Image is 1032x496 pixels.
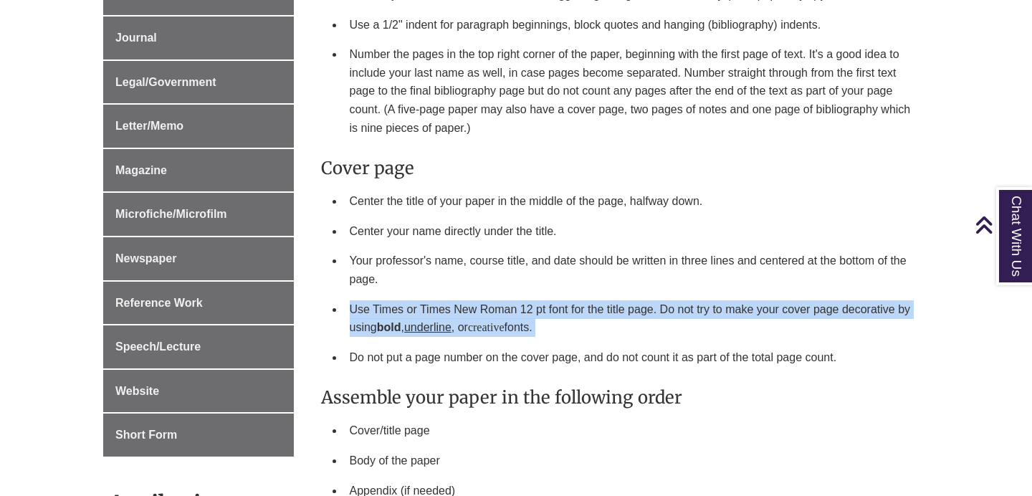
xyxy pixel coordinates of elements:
strong: bold [377,321,401,333]
a: Website [103,370,294,413]
span: Reference Work [115,297,203,309]
span: creative [468,321,505,333]
li: Body of the paper [344,446,924,476]
a: Letter/Memo [103,105,294,148]
a: Back to Top [975,215,1028,234]
a: Speech/Lecture [103,325,294,368]
span: Website [115,385,159,397]
a: Legal/Government [103,61,294,104]
li: Use Times or Times New Roman 12 pt font for the title page. Do not try to make your cover page de... [344,295,924,343]
span: Speech/Lecture [115,340,201,353]
li: Center your name directly under the title. [344,216,924,247]
li: Number the pages in the top right corner of the paper, beginning with the first page of text. It'... [344,39,924,143]
a: Newspaper [103,237,294,280]
span: Magazine [115,164,167,176]
li: Use a 1/2" indent for paragraph beginnings, block quotes and hanging (bibliography) indents. [344,10,924,40]
span: Newspaper [115,252,176,264]
li: Your professor's name, course title, and date should be written in three lines and centered at th... [344,246,924,294]
li: Center the title of your paper in the middle of the page, halfway down. [344,186,924,216]
span: Microfiche/Microfilm [115,208,227,220]
span: Legal/Government [115,76,216,88]
span: Journal [115,32,157,44]
h3: Cover page [321,157,924,179]
li: Do not put a page number on the cover page, and do not count it as part of the total page count. [344,343,924,373]
a: Journal [103,16,294,59]
h3: Assemble your paper in the following order [321,386,924,409]
span: underline [404,321,451,333]
li: Cover/title page [344,416,924,446]
span: Letter/Memo [115,120,183,132]
a: Magazine [103,149,294,192]
a: Reference Work [103,282,294,325]
a: Short Form [103,414,294,457]
span: Short Form [115,429,177,441]
a: Microfiche/Microfilm [103,193,294,236]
